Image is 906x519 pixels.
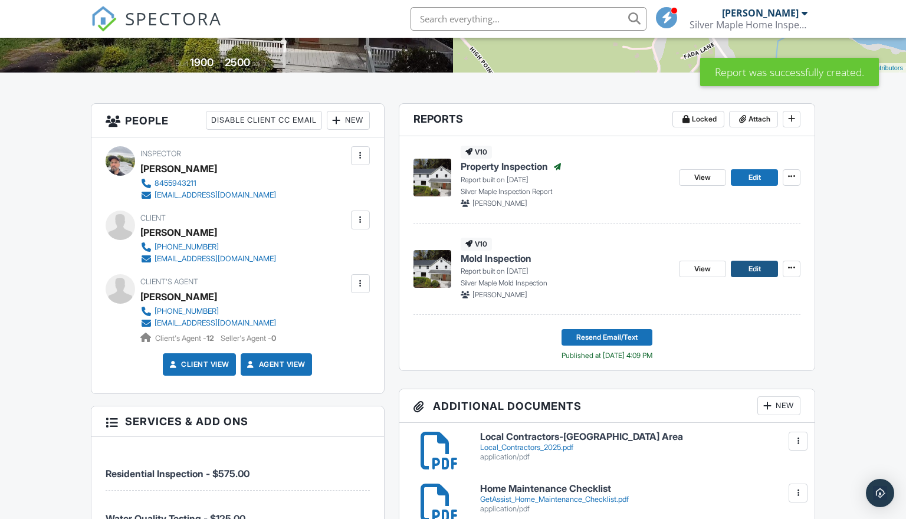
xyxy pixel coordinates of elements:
[167,359,229,370] a: Client View
[140,178,276,189] a: 8455943211
[155,254,276,264] div: [EMAIL_ADDRESS][DOMAIN_NAME]
[480,504,800,514] div: application/pdf
[155,318,276,328] div: [EMAIL_ADDRESS][DOMAIN_NAME]
[399,389,815,423] h3: Additional Documents
[91,16,222,41] a: SPECTORA
[91,104,384,137] h3: People
[140,160,217,178] div: [PERSON_NAME]
[225,56,250,68] div: 2500
[140,253,276,265] a: [EMAIL_ADDRESS][DOMAIN_NAME]
[140,277,198,286] span: Client's Agent
[480,452,800,462] div: application/pdf
[722,7,799,19] div: [PERSON_NAME]
[480,443,800,452] div: Local_Contractors_2025.pdf
[252,59,268,68] span: sq. ft.
[480,495,800,504] div: GetAssist_Home_Maintenance_Checklist.pdf
[700,58,879,86] div: Report was successfully created.
[155,334,216,343] span: Client's Agent -
[690,19,807,31] div: Silver Maple Home Inspections LLC
[140,241,276,253] a: [PHONE_NUMBER]
[190,56,214,68] div: 1900
[206,334,214,343] strong: 12
[91,406,384,437] h3: Services & Add ons
[106,468,250,479] span: Residential Inspection - $575.00
[140,149,181,158] span: Inspector
[175,59,188,68] span: Built
[271,334,276,343] strong: 0
[480,432,800,462] a: Local Contractors-[GEOGRAPHIC_DATA] Area Local_Contractors_2025.pdf application/pdf
[140,213,166,222] span: Client
[327,111,370,130] div: New
[155,307,219,316] div: [PHONE_NUMBER]
[140,224,217,241] div: [PERSON_NAME]
[411,7,646,31] input: Search everything...
[106,446,370,490] li: Service: Residential Inspection
[140,317,276,329] a: [EMAIL_ADDRESS][DOMAIN_NAME]
[155,190,276,200] div: [EMAIL_ADDRESS][DOMAIN_NAME]
[140,306,276,317] a: [PHONE_NUMBER]
[221,334,276,343] span: Seller's Agent -
[140,189,276,201] a: [EMAIL_ADDRESS][DOMAIN_NAME]
[125,6,222,31] span: SPECTORA
[245,359,306,370] a: Agent View
[206,111,322,130] div: Disable Client CC Email
[480,432,800,442] h6: Local Contractors-[GEOGRAPHIC_DATA] Area
[155,179,196,188] div: 8455943211
[91,6,117,32] img: The Best Home Inspection Software - Spectora
[480,484,800,514] a: Home Maintenance Checklist GetAssist_Home_Maintenance_Checklist.pdf application/pdf
[140,288,217,306] a: [PERSON_NAME]
[757,396,800,415] div: New
[480,484,800,494] h6: Home Maintenance Checklist
[155,242,219,252] div: [PHONE_NUMBER]
[866,479,894,507] div: Open Intercom Messenger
